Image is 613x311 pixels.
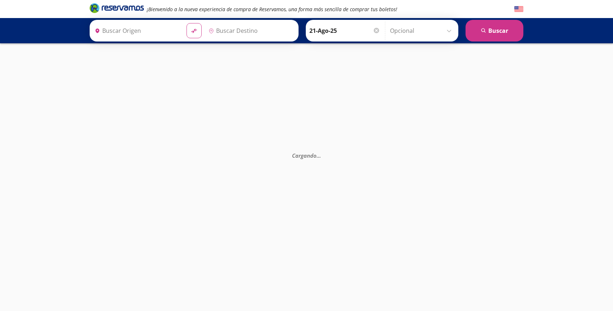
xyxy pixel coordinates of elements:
button: Buscar [466,20,523,41]
span: . [320,152,321,159]
input: Buscar Origen [92,22,181,40]
em: Cargando [292,152,321,159]
button: English [514,5,523,14]
i: Brand Logo [90,3,144,13]
input: Opcional [390,22,455,40]
span: . [317,152,318,159]
a: Brand Logo [90,3,144,16]
em: ¡Bienvenido a la nueva experiencia de compra de Reservamos, una forma más sencilla de comprar tus... [147,6,397,13]
span: . [318,152,320,159]
input: Elegir Fecha [309,22,380,40]
input: Buscar Destino [206,22,295,40]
